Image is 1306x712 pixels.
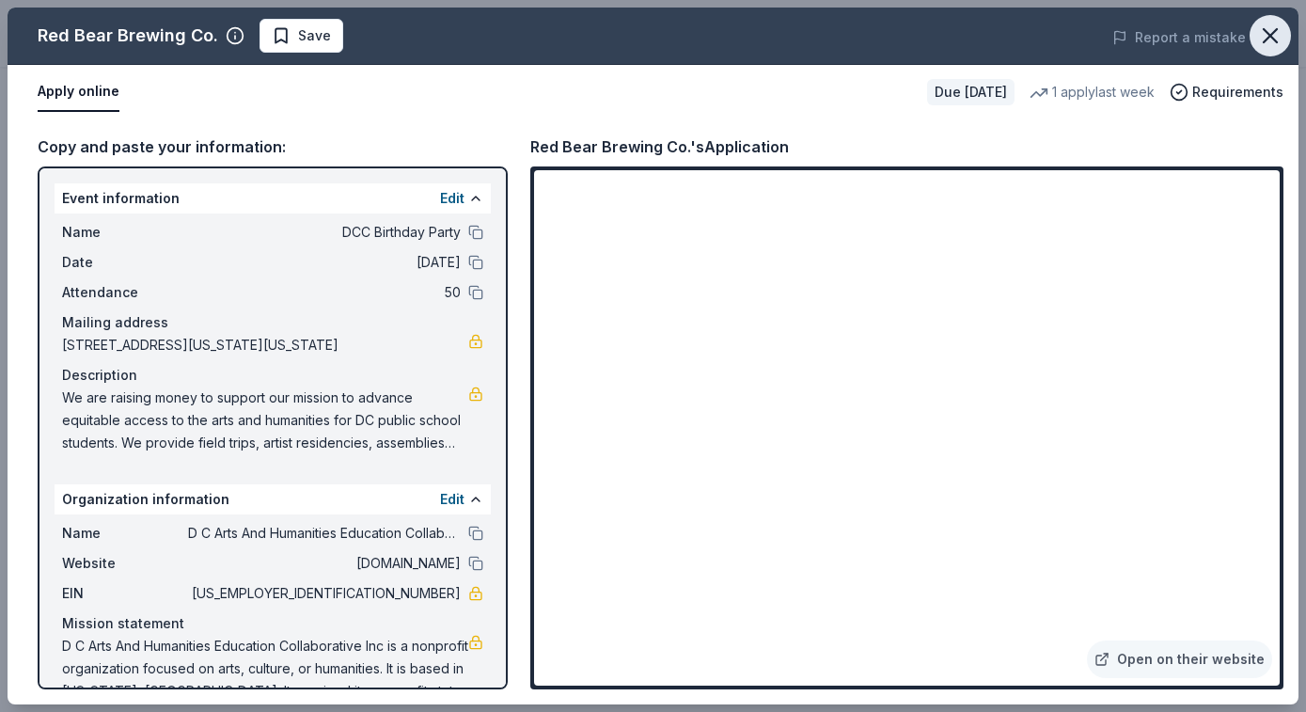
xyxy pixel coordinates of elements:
span: Name [62,522,188,545]
button: Report a mistake [1112,26,1246,49]
span: Name [62,221,188,244]
span: Date [62,251,188,274]
div: Event information [55,183,491,214]
div: Red Bear Brewing Co. [38,21,218,51]
span: DCC Birthday Party [188,221,461,244]
div: Mailing address [62,311,483,334]
span: EIN [62,582,188,605]
a: Open on their website [1087,641,1272,678]
span: [STREET_ADDRESS][US_STATE][US_STATE] [62,334,468,356]
span: Attendance [62,281,188,304]
span: 50 [188,281,461,304]
span: [US_EMPLOYER_IDENTIFICATION_NUMBER] [188,582,461,605]
span: Website [62,552,188,575]
span: [DATE] [188,251,461,274]
button: Apply online [38,72,119,112]
span: We are raising money to support our mission to advance equitable access to the arts and humanitie... [62,387,468,454]
span: Save [298,24,331,47]
span: Requirements [1192,81,1283,103]
div: 1 apply last week [1030,81,1155,103]
div: Copy and paste your information: [38,134,508,159]
span: D C Arts And Humanities Education Collaborative Inc is a nonprofit organization focused on arts, ... [62,635,468,703]
button: Requirements [1170,81,1283,103]
button: Edit [440,187,464,210]
span: D C Arts And Humanities Education Collaborative Inc [188,522,461,545]
span: [DOMAIN_NAME] [188,552,461,575]
button: Edit [440,488,464,511]
div: Organization information [55,484,491,514]
div: Mission statement [62,612,483,635]
div: Description [62,364,483,387]
div: Due [DATE] [927,79,1015,105]
div: Red Bear Brewing Co.'s Application [530,134,789,159]
button: Save [260,19,343,53]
